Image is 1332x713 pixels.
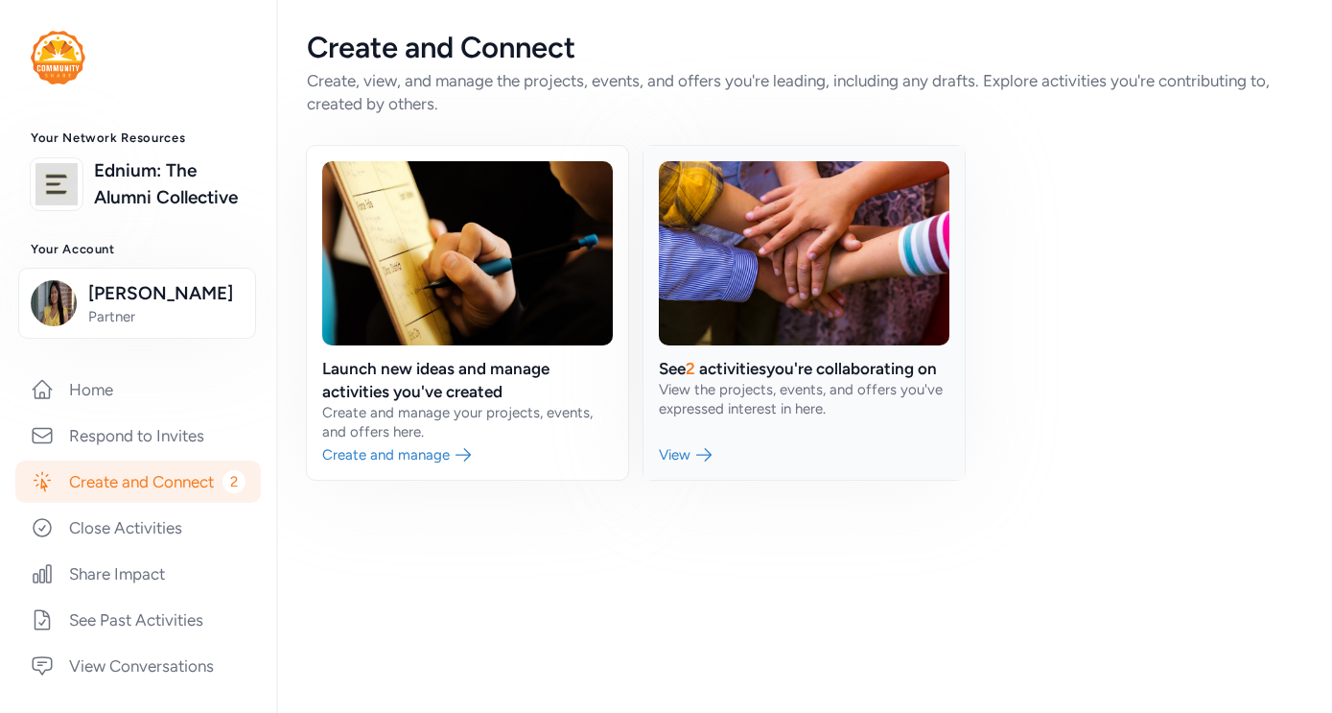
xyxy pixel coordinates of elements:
[94,157,245,211] a: Ednium: The Alumni Collective
[15,599,261,641] a: See Past Activities
[88,307,244,326] span: Partner
[15,415,261,457] a: Respond to Invites
[18,268,256,339] button: [PERSON_NAME]Partner
[222,470,245,493] span: 2
[88,280,244,307] span: [PERSON_NAME]
[31,242,245,257] h3: Your Account
[15,368,261,411] a: Home
[15,461,261,503] a: Create and Connect2
[35,163,78,205] img: logo
[15,645,261,687] a: View Conversations
[15,553,261,595] a: Share Impact
[31,31,85,84] img: logo
[15,507,261,549] a: Close Activities
[307,31,1301,65] div: Create and Connect
[31,131,245,146] h3: Your Network Resources
[307,69,1301,115] div: Create, view, and manage the projects, events, and offers you're leading, including any drafts. E...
